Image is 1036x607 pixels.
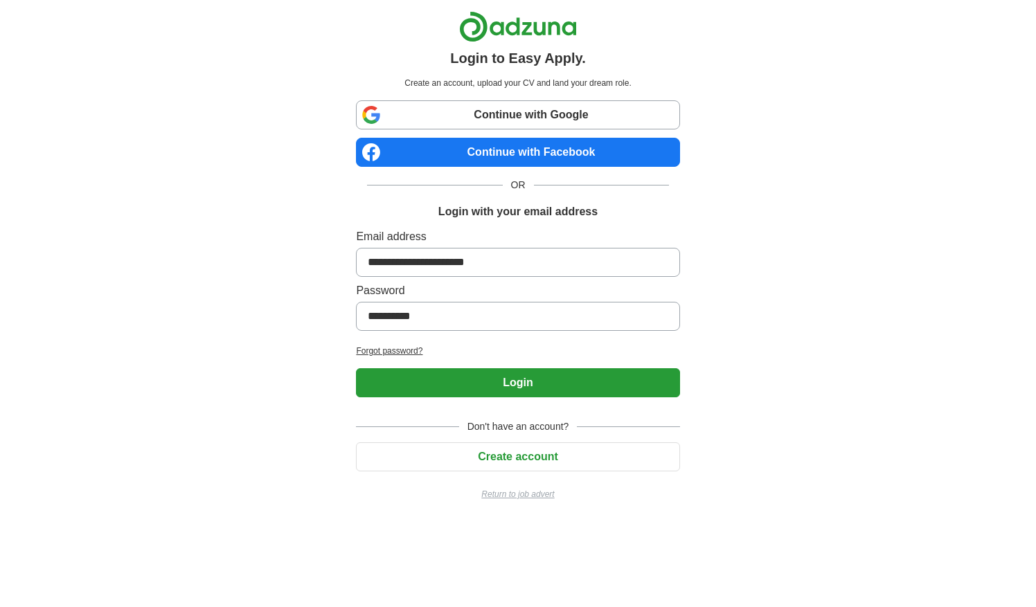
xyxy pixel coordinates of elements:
[356,442,679,471] button: Create account
[356,345,679,357] a: Forgot password?
[356,228,679,245] label: Email address
[438,203,598,220] h1: Login with your email address
[356,138,679,167] a: Continue with Facebook
[356,488,679,500] a: Return to job advert
[356,451,679,462] a: Create account
[356,368,679,397] button: Login
[356,100,679,129] a: Continue with Google
[356,282,679,299] label: Password
[459,11,577,42] img: Adzuna logo
[359,77,677,89] p: Create an account, upload your CV and land your dream role.
[459,419,578,434] span: Don't have an account?
[503,178,534,192] span: OR
[450,48,586,69] h1: Login to Easy Apply.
